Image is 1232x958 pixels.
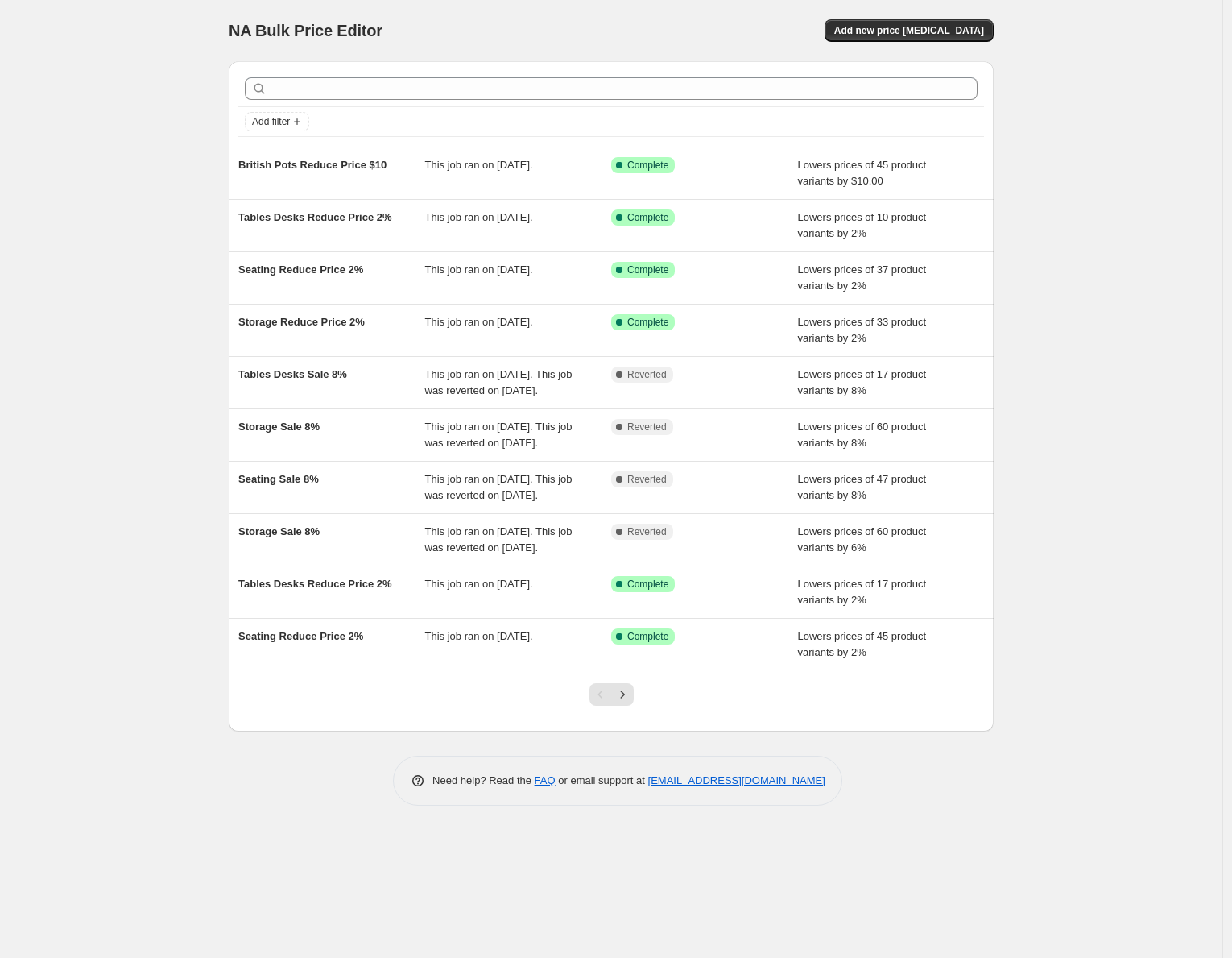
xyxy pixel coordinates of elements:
span: This job ran on [DATE]. [425,159,533,171]
span: Add filter [252,115,290,128]
span: Seating Reduce Price 2% [238,263,363,276]
span: Lowers prices of 17 product variants by 8% [798,368,927,396]
span: This job ran on [DATE]. [425,211,533,223]
button: Add filter [245,112,309,131]
span: This job ran on [DATE]. This job was reverted on [DATE]. [425,421,573,449]
span: Lowers prices of 17 product variants by 2% [798,578,927,606]
span: Seating Reduce Price 2% [238,630,363,642]
span: British Pots Reduce Price $10 [238,159,387,171]
span: Reverted [627,525,667,538]
span: Complete [627,578,668,591]
span: Complete [627,263,668,276]
span: Storage Sale 8% [238,421,320,433]
span: Complete [627,211,668,224]
span: Complete [627,630,668,643]
span: Lowers prices of 60 product variants by 8% [798,421,927,449]
span: Lowers prices of 45 product variants by $10.00 [798,159,927,187]
span: Lowers prices of 45 product variants by 2% [798,630,927,658]
span: Reverted [627,473,667,486]
span: Storage Reduce Price 2% [238,316,365,328]
span: Complete [627,316,668,329]
button: Next [611,683,634,706]
span: Add new price [MEDICAL_DATA] [834,24,984,37]
span: This job ran on [DATE]. This job was reverted on [DATE]. [425,473,573,501]
span: Seating Sale 8% [238,473,319,485]
button: Add new price [MEDICAL_DATA] [825,19,994,42]
a: [EMAIL_ADDRESS][DOMAIN_NAME] [648,774,825,786]
nav: Pagination [589,683,634,706]
span: Tables Desks Reduce Price 2% [238,211,392,223]
span: or email support at [556,774,648,786]
span: This job ran on [DATE]. [425,578,533,590]
span: This job ran on [DATE]. [425,316,533,328]
span: Reverted [627,421,667,433]
span: This job ran on [DATE]. This job was reverted on [DATE]. [425,368,573,396]
span: Lowers prices of 37 product variants by 2% [798,263,927,292]
span: Lowers prices of 47 product variants by 8% [798,473,927,501]
span: Complete [627,159,668,172]
span: Lowers prices of 60 product variants by 6% [798,525,927,554]
span: This job ran on [DATE]. [425,263,533,276]
span: This job ran on [DATE]. This job was reverted on [DATE]. [425,525,573,554]
span: Need help? Read the [432,774,535,786]
a: FAQ [535,774,556,786]
span: NA Bulk Price Editor [229,22,382,39]
span: Lowers prices of 10 product variants by 2% [798,211,927,239]
span: This job ran on [DATE]. [425,630,533,642]
span: Reverted [627,368,667,381]
span: Tables Desks Sale 8% [238,368,347,380]
span: Tables Desks Reduce Price 2% [238,578,392,590]
span: Storage Sale 8% [238,525,320,537]
span: Lowers prices of 33 product variants by 2% [798,316,927,344]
